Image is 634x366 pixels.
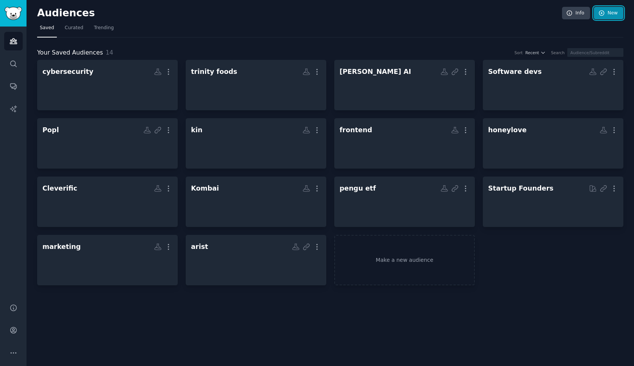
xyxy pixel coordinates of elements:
div: arist [191,242,208,252]
span: Curated [65,25,83,31]
div: Startup Founders [488,184,553,193]
span: Your Saved Audiences [37,48,103,58]
a: kin [186,118,326,169]
div: marketing [42,242,81,252]
a: Make a new audience [334,235,475,285]
a: Info [562,7,590,20]
a: Popl [37,118,178,169]
span: 14 [106,49,113,56]
div: Sort [515,50,523,55]
div: [PERSON_NAME] AI [340,67,411,77]
span: Recent [525,50,539,55]
div: Cleverific [42,184,77,193]
a: arist [186,235,326,285]
div: Kombai [191,184,219,193]
a: New [594,7,623,20]
a: trinity foods [186,60,326,110]
button: Recent [525,50,546,55]
a: frontend [334,118,475,169]
a: Software devs [483,60,623,110]
a: Cleverific [37,177,178,227]
div: Search [551,50,565,55]
a: Trending [91,22,116,38]
h2: Audiences [37,7,562,19]
a: Startup Founders [483,177,623,227]
span: Trending [94,25,114,31]
div: kin [191,125,202,135]
a: cybersecurity [37,60,178,110]
a: Kombai [186,177,326,227]
a: honeylove [483,118,623,169]
div: honeylove [488,125,527,135]
div: Software devs [488,67,542,77]
a: Saved [37,22,57,38]
img: GummySearch logo [5,7,22,20]
a: [PERSON_NAME] AI [334,60,475,110]
span: Saved [40,25,54,31]
a: pengu etf [334,177,475,227]
a: marketing [37,235,178,285]
a: Curated [62,22,86,38]
div: frontend [340,125,372,135]
input: Audience/Subreddit [567,48,623,57]
div: trinity foods [191,67,237,77]
div: pengu etf [340,184,376,193]
div: cybersecurity [42,67,93,77]
div: Popl [42,125,59,135]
